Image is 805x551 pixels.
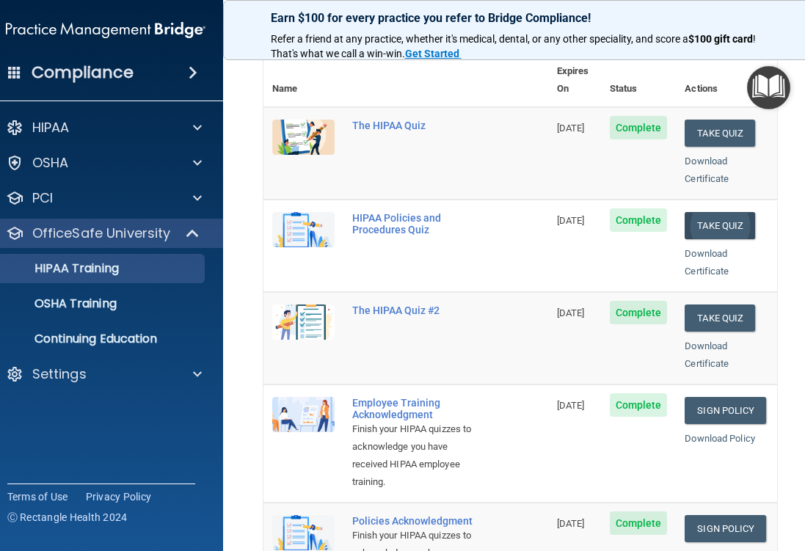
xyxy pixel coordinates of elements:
[676,54,776,107] th: Actions
[685,212,755,239] button: Take Quiz
[685,248,729,277] a: Download Certificate
[610,116,668,139] span: Complete
[557,518,585,529] span: [DATE]
[688,33,753,45] strong: $100 gift card
[271,11,770,25] p: Earn $100 for every practice you refer to Bridge Compliance!
[685,120,755,147] button: Take Quiz
[405,48,462,59] a: Get Started
[352,420,475,491] div: Finish your HIPAA quizzes to acknowledge you have received HIPAA employee training.
[263,54,343,107] th: Name
[557,307,585,318] span: [DATE]
[6,154,202,172] a: OSHA
[685,156,729,184] a: Download Certificate
[86,489,152,504] a: Privacy Policy
[6,189,202,207] a: PCI
[685,515,766,542] a: Sign Policy
[6,365,202,383] a: Settings
[685,340,729,369] a: Download Certificate
[610,511,668,535] span: Complete
[6,15,205,45] img: PMB logo
[32,365,87,383] p: Settings
[6,225,201,242] a: OfficeSafe University
[557,400,585,411] span: [DATE]
[610,393,668,417] span: Complete
[610,301,668,324] span: Complete
[352,397,475,420] div: Employee Training Acknowledgment
[32,119,70,136] p: HIPAA
[7,489,68,504] a: Terms of Use
[557,215,585,226] span: [DATE]
[352,120,475,131] div: The HIPAA Quiz
[6,119,202,136] a: HIPAA
[557,123,585,134] span: [DATE]
[271,33,688,45] span: Refer a friend at any practice, whether it's medical, dental, or any other speciality, and score a
[685,433,755,444] a: Download Policy
[32,189,53,207] p: PCI
[747,66,790,109] button: Open Resource Center
[352,515,475,527] div: Policies Acknowledgment
[685,304,755,332] button: Take Quiz
[7,510,128,525] span: Ⓒ Rectangle Health 2024
[32,154,69,172] p: OSHA
[601,54,677,107] th: Status
[32,62,134,83] h4: Compliance
[548,54,601,107] th: Expires On
[352,304,475,316] div: The HIPAA Quiz #2
[610,208,668,232] span: Complete
[405,48,459,59] strong: Get Started
[271,33,758,59] span: ! That's what we call a win-win.
[685,397,766,424] a: Sign Policy
[352,212,475,236] div: HIPAA Policies and Procedures Quiz
[32,225,171,242] p: OfficeSafe University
